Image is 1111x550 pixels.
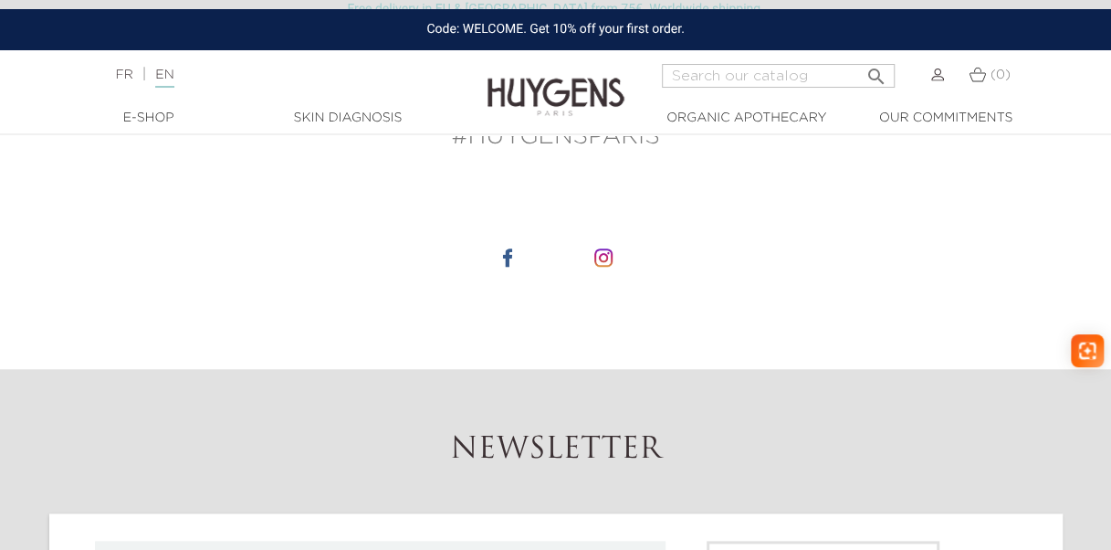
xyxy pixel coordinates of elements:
[106,64,449,86] div: |
[655,109,838,128] a: Organic Apothecary
[594,249,613,267] img: icone instagram
[115,69,132,81] a: FR
[854,109,1037,128] a: Our commitments
[860,58,893,83] button: 
[865,60,887,82] i: 
[487,48,624,119] img: Huygens
[662,64,895,88] input: Search
[257,109,439,128] a: Skin Diagnosis
[498,249,517,267] img: icone facebook
[155,69,173,88] a: EN
[990,69,1011,81] span: (0)
[49,120,1063,155] p: #HUYGENSPARIS
[49,433,1063,468] h2: Newsletter
[58,109,240,128] a: E-Shop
